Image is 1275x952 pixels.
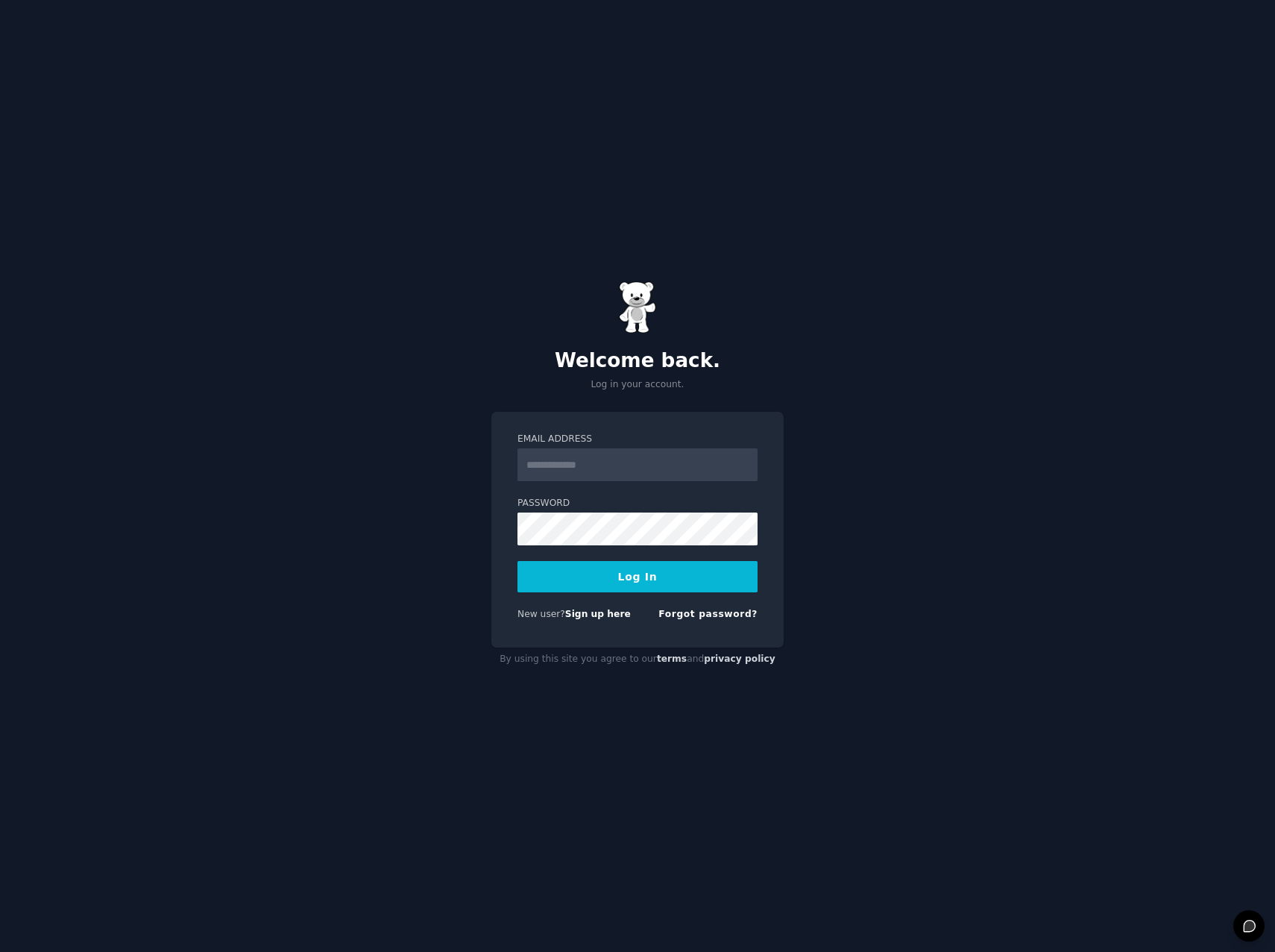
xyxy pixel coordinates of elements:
a: privacy policy [704,654,775,664]
a: terms [657,654,687,664]
div: By using this site you agree to our and [491,648,784,671]
a: Sign up here [565,609,631,619]
p: Log in your account. [491,378,784,392]
label: Email Address [517,433,758,446]
span: New user? [517,609,565,619]
h2: Welcome back. [491,349,784,373]
img: Gummy Bear [619,281,656,333]
button: Log In [517,561,758,592]
label: Password [517,497,758,510]
a: Forgot password? [658,609,758,619]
